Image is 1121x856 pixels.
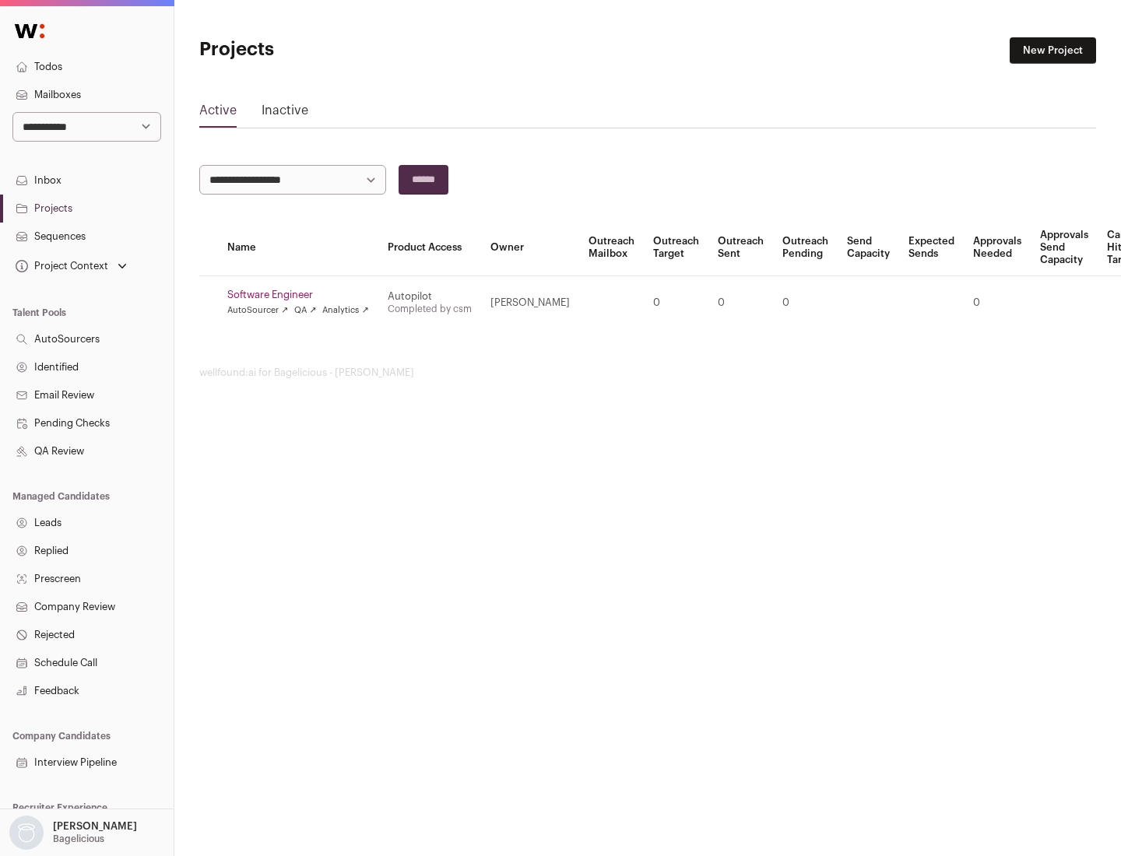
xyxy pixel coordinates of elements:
[6,816,140,850] button: Open dropdown
[481,276,579,330] td: [PERSON_NAME]
[227,304,288,317] a: AutoSourcer ↗
[579,219,644,276] th: Outreach Mailbox
[294,304,316,317] a: QA ↗
[322,304,368,317] a: Analytics ↗
[1031,219,1098,276] th: Approvals Send Capacity
[53,820,137,833] p: [PERSON_NAME]
[708,276,773,330] td: 0
[644,276,708,330] td: 0
[773,219,838,276] th: Outreach Pending
[388,290,472,303] div: Autopilot
[199,367,1096,379] footer: wellfound:ai for Bagelicious - [PERSON_NAME]
[1010,37,1096,64] a: New Project
[12,260,108,272] div: Project Context
[964,219,1031,276] th: Approvals Needed
[262,101,308,126] a: Inactive
[9,816,44,850] img: nopic.png
[964,276,1031,330] td: 0
[227,289,369,301] a: Software Engineer
[773,276,838,330] td: 0
[644,219,708,276] th: Outreach Target
[53,833,104,845] p: Bagelicious
[199,101,237,126] a: Active
[481,219,579,276] th: Owner
[838,219,899,276] th: Send Capacity
[899,219,964,276] th: Expected Sends
[6,16,53,47] img: Wellfound
[708,219,773,276] th: Outreach Sent
[388,304,472,314] a: Completed by csm
[218,219,378,276] th: Name
[199,37,498,62] h1: Projects
[12,255,130,277] button: Open dropdown
[378,219,481,276] th: Product Access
